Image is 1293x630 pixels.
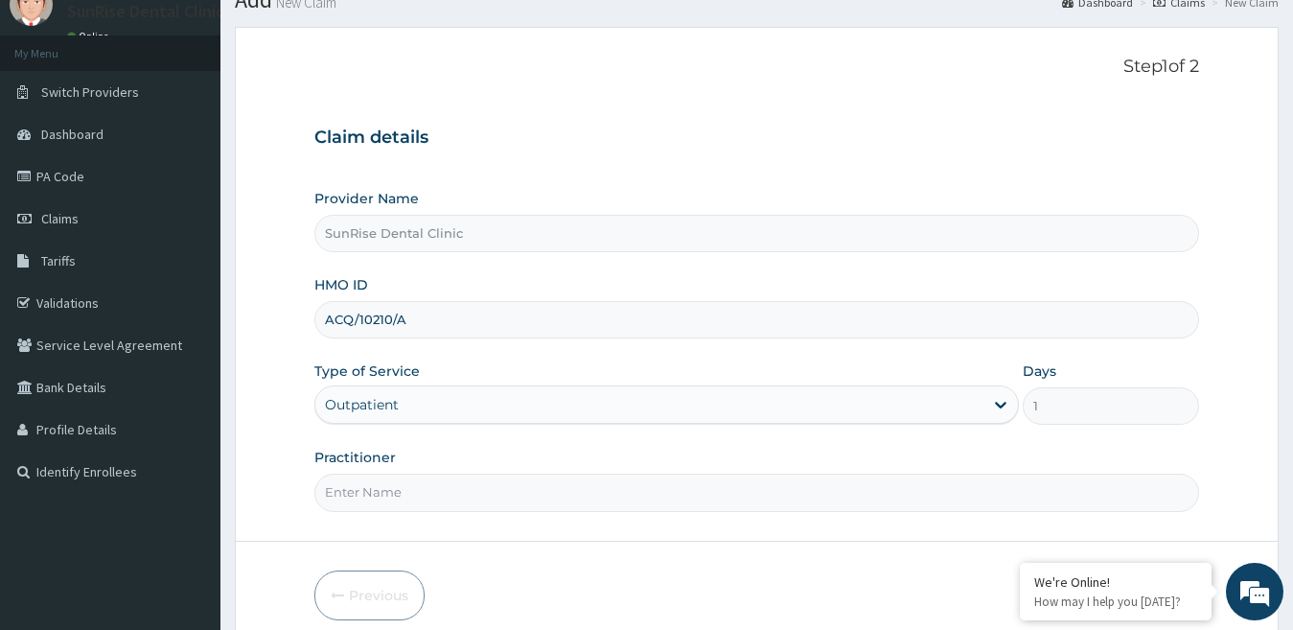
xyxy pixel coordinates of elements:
img: d_794563401_company_1708531726252_794563401 [35,96,78,144]
span: Dashboard [41,126,104,143]
textarea: Type your message and hit 'Enter' [10,423,365,490]
button: Previous [314,571,425,620]
div: Minimize live chat window [314,10,360,56]
span: Tariffs [41,252,76,269]
label: Type of Service [314,362,420,381]
span: Switch Providers [41,83,139,101]
span: Claims [41,210,79,227]
a: Online [67,30,113,43]
label: Practitioner [314,448,396,467]
input: Enter Name [314,474,1200,511]
p: Step 1 of 2 [314,57,1200,78]
p: SunRise Dental Clinic [67,3,224,20]
p: How may I help you today? [1034,594,1197,610]
div: Outpatient [325,395,399,414]
div: Chat with us now [100,107,322,132]
label: Provider Name [314,189,419,208]
div: We're Online! [1034,573,1197,591]
label: HMO ID [314,275,368,294]
input: Enter HMO ID [314,301,1200,338]
span: We're online! [111,191,265,385]
h3: Claim details [314,128,1200,149]
label: Days [1023,362,1056,381]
